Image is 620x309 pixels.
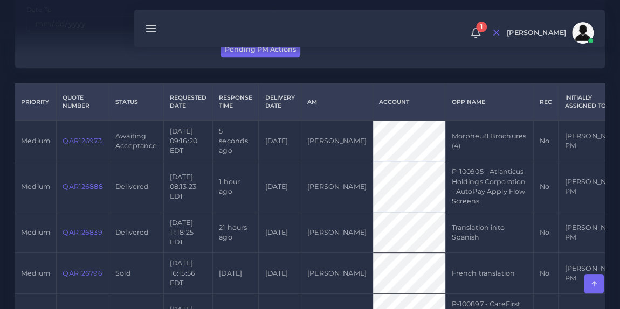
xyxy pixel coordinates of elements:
span: [PERSON_NAME] [507,30,566,37]
td: [PERSON_NAME] [301,212,373,253]
td: [PERSON_NAME] [301,161,373,212]
td: Awaiting Acceptance [109,120,163,161]
td: [PERSON_NAME] [301,120,373,161]
td: 1 hour ago [213,161,259,212]
td: No [533,253,558,294]
td: [DATE] [259,212,301,253]
th: AM [301,84,373,121]
span: medium [21,182,50,191]
span: medium [21,137,50,145]
td: Delivered [109,212,163,253]
th: Opp Name [445,84,534,121]
td: Morpheu8 Brochures (4) [445,120,534,161]
td: Delivered [109,161,163,212]
th: Quote Number [57,84,109,121]
a: QAR126839 [63,228,102,236]
td: 21 hours ago [213,212,259,253]
th: Delivery Date [259,84,301,121]
th: Account [373,84,445,121]
td: Sold [109,253,163,294]
td: [DATE] [259,120,301,161]
th: Requested Date [163,84,212,121]
td: [DATE] [259,253,301,294]
img: avatar [572,22,594,44]
td: P-100905 - Atlanticus Holdings Corporation - AutoPay Apply Flow Screens [445,161,534,212]
td: [PERSON_NAME] [301,253,373,294]
th: REC [533,84,558,121]
a: [PERSON_NAME]avatar [501,22,597,44]
span: medium [21,228,50,236]
td: [DATE] 16:15:56 EDT [163,253,212,294]
td: [DATE] [213,253,259,294]
td: 5 seconds ago [213,120,259,161]
th: Priority [15,84,57,121]
a: 1 [466,27,485,39]
td: Translation into Spanish [445,212,534,253]
td: [DATE] [259,161,301,212]
th: Status [109,84,163,121]
a: QAR126888 [63,182,102,191]
a: QAR126973 [63,137,101,145]
td: No [533,212,558,253]
td: No [533,120,558,161]
th: Response Time [213,84,259,121]
td: French translation [445,253,534,294]
span: medium [21,269,50,277]
span: 1 [476,22,487,32]
a: QAR126796 [63,269,102,277]
td: [DATE] 08:13:23 EDT [163,161,212,212]
td: [DATE] 09:16:20 EDT [163,120,212,161]
td: [DATE] 11:18:25 EDT [163,212,212,253]
td: No [533,161,558,212]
